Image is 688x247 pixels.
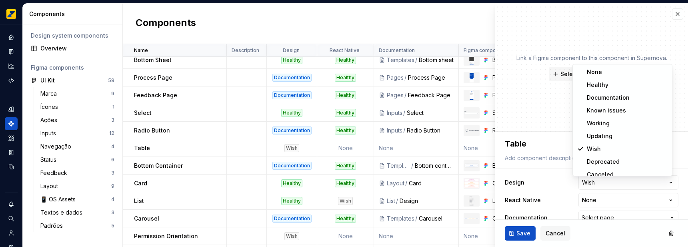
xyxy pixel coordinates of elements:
[587,171,614,178] span: Canceled
[587,133,612,139] span: Updating
[587,158,620,165] span: Deprecated
[587,120,610,127] span: Working
[587,68,602,75] span: None
[587,81,608,88] span: Healthy
[587,94,630,101] span: Documentation
[587,107,626,114] span: Known issues
[587,145,601,152] span: Wish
